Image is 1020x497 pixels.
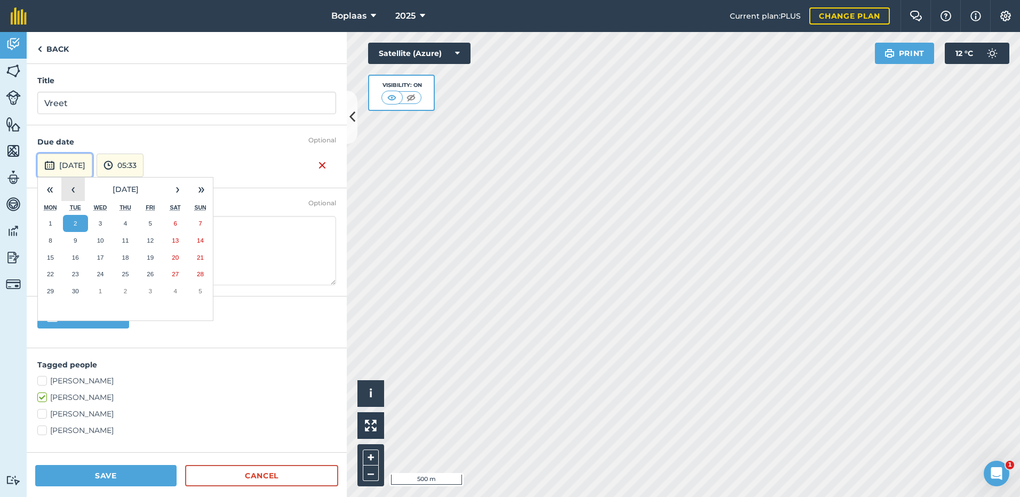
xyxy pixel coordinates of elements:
abbr: September 24, 2025 [97,270,104,277]
span: 2025 [395,10,416,22]
button: September 22, 2025 [38,266,63,283]
div: Visibility: On [381,81,422,90]
button: October 3, 2025 [138,283,163,300]
abbr: October 2, 2025 [124,287,127,294]
abbr: September 27, 2025 [172,270,179,277]
abbr: September 20, 2025 [172,254,179,261]
button: + [363,450,379,466]
abbr: October 5, 2025 [198,287,202,294]
img: svg+xml;base64,PD94bWwgdmVyc2lvbj0iMS4wIiBlbmNvZGluZz0idXRmLTgiPz4KPCEtLSBHZW5lcmF0b3I6IEFkb2JlIE... [6,223,21,239]
button: ‹ [61,178,85,201]
abbr: September 17, 2025 [97,254,104,261]
h4: Due date [37,136,336,148]
button: September 25, 2025 [113,266,138,283]
button: [DATE] [85,178,166,201]
button: September 28, 2025 [188,266,213,283]
abbr: Friday [146,204,155,211]
button: September 4, 2025 [113,215,138,232]
button: September 11, 2025 [113,232,138,249]
button: 05:33 [97,154,144,177]
button: September 2, 2025 [63,215,88,232]
button: – [363,466,379,481]
abbr: September 13, 2025 [172,237,179,244]
button: September 29, 2025 [38,283,63,300]
img: svg+xml;base64,PHN2ZyB4bWxucz0iaHR0cDovL3d3dy53My5vcmcvMjAwMC9zdmciIHdpZHRoPSI1NiIgaGVpZ2h0PSI2MC... [6,63,21,79]
h4: Location [37,463,336,475]
img: A question mark icon [939,11,952,21]
button: Save [35,465,177,486]
button: September 26, 2025 [138,266,163,283]
label: [PERSON_NAME] [37,408,336,420]
img: svg+xml;base64,PD94bWwgdmVyc2lvbj0iMS4wIiBlbmNvZGluZz0idXRmLTgiPz4KPCEtLSBHZW5lcmF0b3I6IEFkb2JlIE... [6,90,21,105]
a: Back [27,32,79,63]
button: September 21, 2025 [188,249,213,266]
button: Print [875,43,935,64]
img: svg+xml;base64,PHN2ZyB4bWxucz0iaHR0cDovL3d3dy53My5vcmcvMjAwMC9zdmciIHdpZHRoPSI1NiIgaGVpZ2h0PSI2MC... [6,143,21,159]
button: September 24, 2025 [88,266,113,283]
img: svg+xml;base64,PHN2ZyB4bWxucz0iaHR0cDovL3d3dy53My5vcmcvMjAwMC9zdmciIHdpZHRoPSIxOSIgaGVpZ2h0PSIyNC... [884,47,895,60]
abbr: September 10, 2025 [97,237,104,244]
button: Satellite (Azure) [368,43,471,64]
abbr: September 8, 2025 [49,237,52,244]
abbr: Tuesday [70,204,81,211]
button: September 17, 2025 [88,249,113,266]
img: svg+xml;base64,PD94bWwgdmVyc2lvbj0iMS4wIiBlbmNvZGluZz0idXRmLTgiPz4KPCEtLSBHZW5lcmF0b3I6IEFkb2JlIE... [44,159,55,172]
button: September 18, 2025 [113,249,138,266]
abbr: September 4, 2025 [124,220,127,227]
img: svg+xml;base64,PD94bWwgdmVyc2lvbj0iMS4wIiBlbmNvZGluZz0idXRmLTgiPz4KPCEtLSBHZW5lcmF0b3I6IEFkb2JlIE... [6,277,21,292]
a: Cancel [185,465,338,486]
button: September 12, 2025 [138,232,163,249]
abbr: September 19, 2025 [147,254,154,261]
button: September 1, 2025 [38,215,63,232]
button: September 23, 2025 [63,266,88,283]
button: » [189,178,213,201]
button: September 5, 2025 [138,215,163,232]
button: September 16, 2025 [63,249,88,266]
img: svg+xml;base64,PHN2ZyB4bWxucz0iaHR0cDovL3d3dy53My5vcmcvMjAwMC9zdmciIHdpZHRoPSIxNiIgaGVpZ2h0PSIyNC... [318,159,326,172]
abbr: September 5, 2025 [149,220,152,227]
img: A cog icon [999,11,1012,21]
button: September 19, 2025 [138,249,163,266]
abbr: September 25, 2025 [122,270,129,277]
button: September 20, 2025 [163,249,188,266]
span: i [369,387,372,400]
img: svg+xml;base64,PHN2ZyB4bWxucz0iaHR0cDovL3d3dy53My5vcmcvMjAwMC9zdmciIHdpZHRoPSI1NiIgaGVpZ2h0PSI2MC... [6,116,21,132]
abbr: October 1, 2025 [99,287,102,294]
button: « [38,178,61,201]
abbr: September 18, 2025 [122,254,129,261]
img: svg+xml;base64,PD94bWwgdmVyc2lvbj0iMS4wIiBlbmNvZGluZz0idXRmLTgiPz4KPCEtLSBHZW5lcmF0b3I6IEFkb2JlIE... [982,43,1003,64]
a: Change plan [809,7,890,25]
img: Two speech bubbles overlapping with the left bubble in the forefront [910,11,922,21]
abbr: October 4, 2025 [173,287,177,294]
abbr: September 12, 2025 [147,237,154,244]
button: October 2, 2025 [113,283,138,300]
h4: Title [37,75,336,86]
span: 12 ° C [955,43,973,64]
button: 12 °C [945,43,1009,64]
img: fieldmargin Logo [11,7,27,25]
button: September 8, 2025 [38,232,63,249]
img: svg+xml;base64,PHN2ZyB4bWxucz0iaHR0cDovL3d3dy53My5vcmcvMjAwMC9zdmciIHdpZHRoPSI1MCIgaGVpZ2h0PSI0MC... [404,92,418,103]
abbr: September 22, 2025 [47,270,54,277]
img: svg+xml;base64,PD94bWwgdmVyc2lvbj0iMS4wIiBlbmNvZGluZz0idXRmLTgiPz4KPCEtLSBHZW5lcmF0b3I6IEFkb2JlIE... [6,475,21,485]
div: Optional [308,199,336,207]
button: [DATE] [37,154,92,177]
span: 1 [1006,461,1014,469]
abbr: Wednesday [94,204,107,211]
button: October 5, 2025 [188,283,213,300]
abbr: Thursday [119,204,131,211]
button: September 7, 2025 [188,215,213,232]
span: Boplaas [331,10,366,22]
label: [PERSON_NAME] [37,392,336,403]
abbr: September 29, 2025 [47,287,54,294]
abbr: September 6, 2025 [173,220,177,227]
button: September 3, 2025 [88,215,113,232]
abbr: September 30, 2025 [72,287,79,294]
abbr: Sunday [194,204,206,211]
button: i [357,380,384,407]
abbr: September 15, 2025 [47,254,54,261]
abbr: September 2, 2025 [74,220,77,227]
button: September 14, 2025 [188,232,213,249]
img: Four arrows, one pointing top left, one top right, one bottom right and the last bottom left [365,420,377,431]
button: September 27, 2025 [163,266,188,283]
